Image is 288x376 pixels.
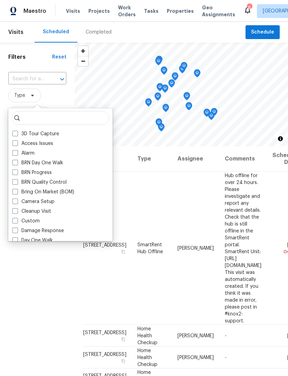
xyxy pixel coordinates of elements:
span: Visits [8,25,23,40]
div: Reset [52,54,66,61]
label: BRN Quality Control [12,179,67,186]
span: [PERSON_NAME] [177,355,214,360]
label: Damage Response [12,227,64,234]
div: Map marker [172,72,179,83]
div: Map marker [179,65,186,76]
span: Tasks [144,9,159,13]
div: Map marker [168,79,175,90]
div: Map marker [155,57,162,68]
button: Zoom in [78,46,88,56]
span: Properties [167,8,194,15]
div: Completed [86,29,112,36]
div: Map marker [162,84,169,95]
div: Map marker [211,108,218,119]
div: Map marker [181,62,188,73]
div: Map marker [194,69,201,80]
div: Map marker [154,92,161,103]
span: Maestro [23,8,46,15]
div: Map marker [162,104,169,114]
button: Toggle attribution [276,135,285,143]
label: Custom [12,218,40,224]
span: Visits [66,8,80,15]
label: Camera Setup [12,198,55,205]
th: Assignee [172,146,219,172]
button: Copy Address [120,336,126,342]
span: Home Health Checkup [137,348,157,367]
label: Alarm [12,150,35,157]
span: [PERSON_NAME] [177,246,214,250]
label: BRN Day One Walk [12,159,63,166]
div: Map marker [208,112,215,122]
button: Open [57,74,67,84]
span: Projects [88,8,110,15]
h1: Filters [8,54,52,61]
span: Hub offline for over 24 hours. Please investigate and report any relevant details. Check that the... [225,173,261,323]
label: Day One Walk [12,237,53,244]
th: Type [132,146,172,172]
span: Type [14,92,25,99]
div: Map marker [158,123,165,134]
span: Geo Assignments [202,4,235,18]
label: BRN Progress [12,169,52,176]
label: Access Issues [12,140,53,147]
span: [STREET_ADDRESS] [83,242,126,247]
div: Map marker [185,102,192,113]
div: 6 [247,4,252,11]
span: Home Health Checkup [137,326,157,345]
div: Map marker [203,109,210,119]
button: Copy Address [120,358,126,364]
label: Bring On Market (BOM) [12,189,74,195]
button: Schedule [246,25,280,39]
input: Search for an address... [8,74,47,84]
label: Cleanup Visit [12,208,51,215]
div: Map marker [155,118,162,129]
span: Schedule [251,28,274,37]
span: Work Orders [118,4,136,18]
th: Comments [219,146,267,172]
div: Map marker [161,66,167,77]
span: [PERSON_NAME] [177,333,214,338]
label: 3D Tour Capture [12,130,59,137]
div: Map marker [183,92,190,103]
div: Map marker [145,98,152,109]
span: - [225,355,227,360]
button: Zoom out [78,56,88,66]
span: - [225,333,227,338]
span: [STREET_ADDRESS] [83,352,126,357]
div: Map marker [156,56,163,66]
span: SmartRent Hub Offline [137,242,163,254]
span: [STREET_ADDRESS] [83,330,126,335]
span: Toggle attribution [278,135,282,143]
div: Map marker [156,83,163,94]
div: Scheduled [43,28,69,35]
button: Copy Address [120,248,126,255]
